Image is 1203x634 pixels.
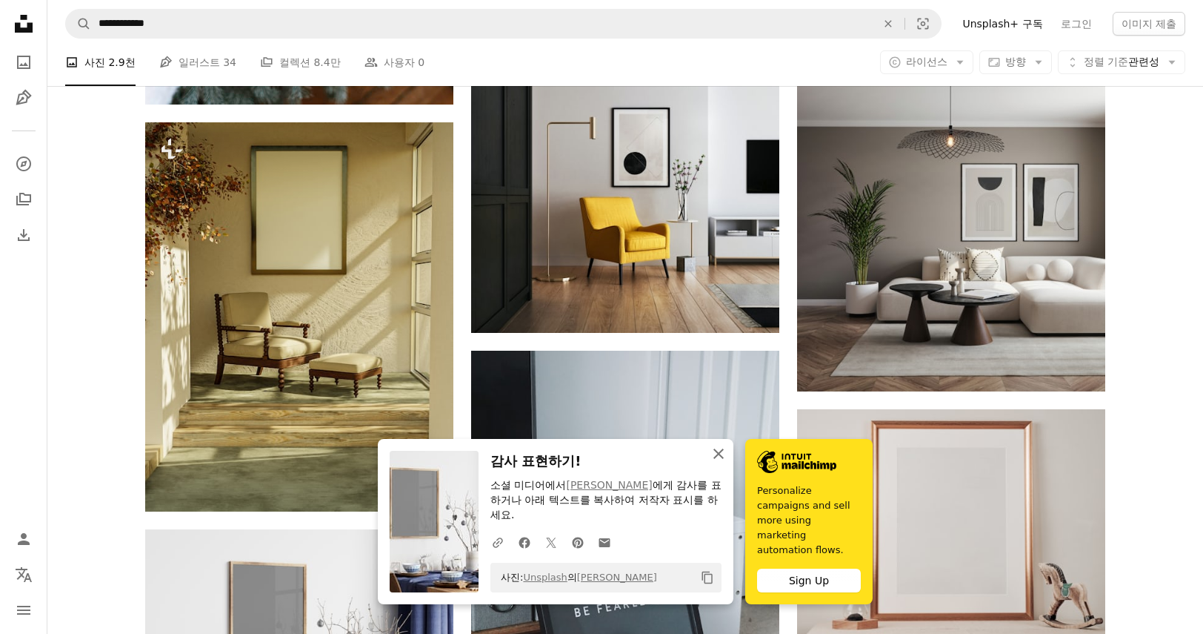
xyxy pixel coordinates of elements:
[313,54,340,70] span: 8.4만
[1084,56,1128,67] span: 정렬 기준
[979,50,1052,74] button: 방향
[745,439,873,604] a: Personalize campaigns and sell more using marketing automation flows.Sign Up
[905,10,941,38] button: 시각적 검색
[695,565,720,590] button: 클립보드에 복사하기
[471,190,779,203] a: brown wooden framed yellow padded chair
[797,73,1105,392] img: 흰색 소파와 테이블이 있는 거실
[953,12,1051,36] a: Unsplash+ 구독
[65,9,942,39] form: 사이트 전체에서 이미지 찾기
[66,10,91,38] button: Unsplash 검색
[1005,56,1026,67] span: 방향
[880,50,973,74] button: 라이선스
[9,149,39,179] a: 탐색
[145,310,453,323] a: 액자 앞의 의자와 오토만
[566,479,652,491] a: [PERSON_NAME]
[9,9,39,42] a: 홈 — Unsplash
[538,527,564,557] a: Twitter에 공유
[9,595,39,625] button: 메뉴
[757,483,861,558] span: Personalize campaigns and sell more using marketing automation flows.
[159,39,236,86] a: 일러스트 34
[797,518,1105,532] a: 갈색 나무 테이블에 흰색 나무 액자 거울
[511,527,538,557] a: Facebook에 공유
[9,524,39,554] a: 로그인 / 가입
[260,39,341,86] a: 컬렉션 8.4만
[1084,55,1159,70] span: 관련성
[577,572,657,583] a: [PERSON_NAME]
[9,83,39,113] a: 일러스트
[1052,12,1101,36] a: 로그인
[797,225,1105,239] a: 흰색 소파와 테이블이 있는 거실
[1113,12,1185,36] button: 이미지 제출
[906,56,947,67] span: 라이선스
[9,185,39,214] a: 컬렉션
[1058,50,1185,74] button: 정렬 기준관련성
[490,451,722,472] h3: 감사 표현하기!
[364,39,424,86] a: 사용자 0
[145,122,453,511] img: 액자 앞의 의자와 오토만
[757,451,836,473] img: file-1690386555781-336d1949dad1image
[9,220,39,250] a: 다운로드 내역
[490,478,722,523] p: 소셜 미디어에서 에게 감사를 표하거나 아래 텍스트를 복사하여 저작자 표시를 하세요.
[591,527,618,557] a: 이메일로 공유에 공유
[564,527,591,557] a: Pinterest에 공유
[757,569,861,592] div: Sign Up
[9,47,39,77] a: 사진
[471,618,779,631] a: 검은 사진 프레임
[471,61,779,333] img: brown wooden framed yellow padded chair
[418,54,424,70] span: 0
[872,10,904,38] button: 삭제
[523,572,567,583] a: Unsplash
[493,566,657,590] span: 사진: 의
[223,54,236,70] span: 34
[9,560,39,590] button: 언어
